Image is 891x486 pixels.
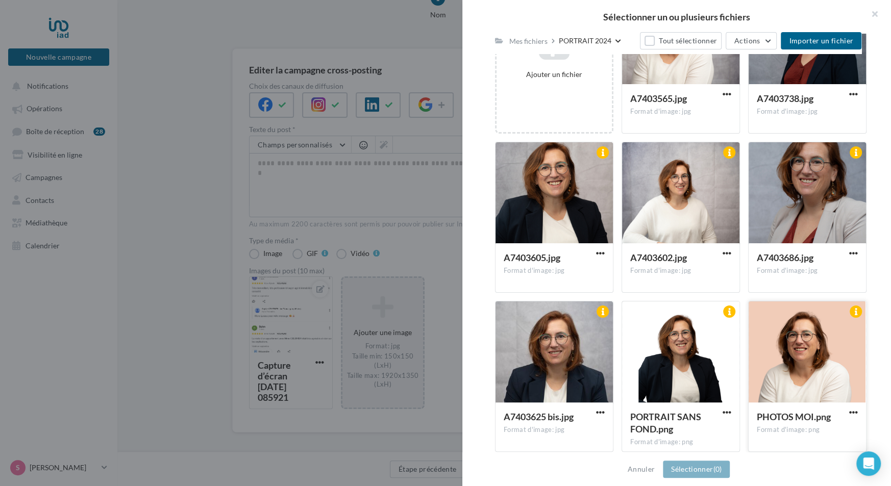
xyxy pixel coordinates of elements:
[624,463,659,475] button: Annuler
[504,425,605,434] div: Format d'image: jpg
[757,411,831,422] span: PHOTOS MOI.png
[734,36,760,45] span: Actions
[856,451,881,476] div: Open Intercom Messenger
[757,266,858,275] div: Format d'image: jpg
[757,107,858,116] div: Format d'image: jpg
[504,266,605,275] div: Format d'image: jpg
[757,425,858,434] div: Format d'image: png
[789,36,853,45] span: Importer un fichier
[630,266,731,275] div: Format d'image: jpg
[630,107,731,116] div: Format d'image: jpg
[781,32,861,49] button: Importer un fichier
[630,93,687,104] span: A7403565.jpg
[757,93,813,104] span: A7403738.jpg
[501,69,608,80] div: Ajouter un fichier
[479,12,875,21] h2: Sélectionner un ou plusieurs fichiers
[726,32,777,49] button: Actions
[757,252,813,263] span: A7403686.jpg
[630,252,687,263] span: A7403602.jpg
[504,411,574,422] span: A7403625 bis.jpg
[559,36,611,46] div: PORTRAIT 2024
[713,465,722,473] span: (0)
[630,438,731,447] div: Format d'image: png
[630,411,701,434] span: PORTRAIT SANS FOND.png
[640,32,722,49] button: Tout sélectionner
[509,36,548,46] div: Mes fichiers
[504,252,560,263] span: A7403605.jpg
[663,461,730,478] button: Sélectionner(0)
